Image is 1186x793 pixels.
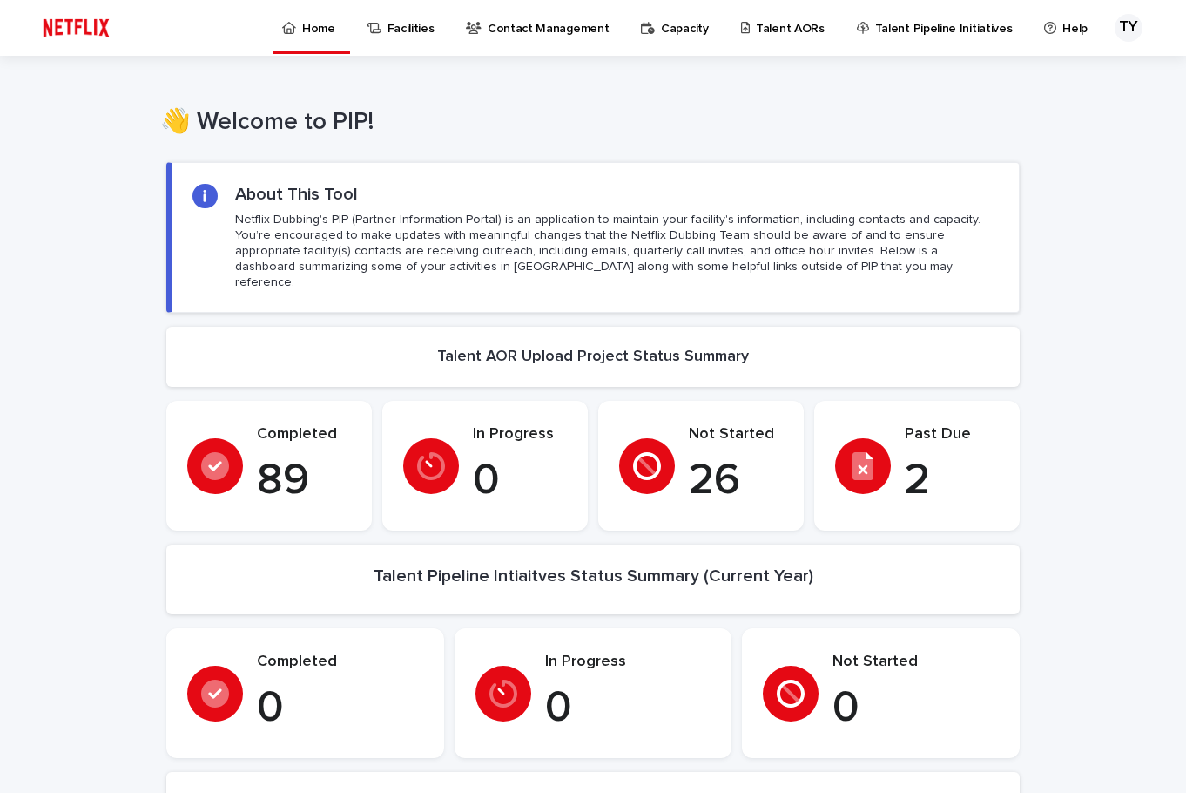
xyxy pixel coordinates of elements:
p: Not Started [689,425,783,444]
p: In Progress [545,653,711,672]
p: Past Due [905,425,999,444]
p: Completed [257,425,351,444]
h2: About This Tool [235,184,358,205]
p: Not Started [832,653,999,672]
p: 26 [689,455,783,507]
p: 0 [832,682,999,735]
p: 2 [905,455,999,507]
p: In Progress [473,425,567,444]
p: Netflix Dubbing's PIP (Partner Information Portal) is an application to maintain your facility's ... [235,212,998,291]
h1: 👋 Welcome to PIP! [160,108,1014,138]
p: 0 [257,682,423,735]
p: Completed [257,653,423,672]
h2: Talent AOR Upload Project Status Summary [437,348,749,367]
img: ifQbXi3ZQGMSEF7WDB7W [35,10,118,45]
div: TY [1115,14,1142,42]
p: 0 [545,682,711,735]
p: 0 [473,455,567,507]
p: 89 [257,455,351,507]
h2: Talent Pipeline Intiaitves Status Summary (Current Year) [374,566,813,586]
